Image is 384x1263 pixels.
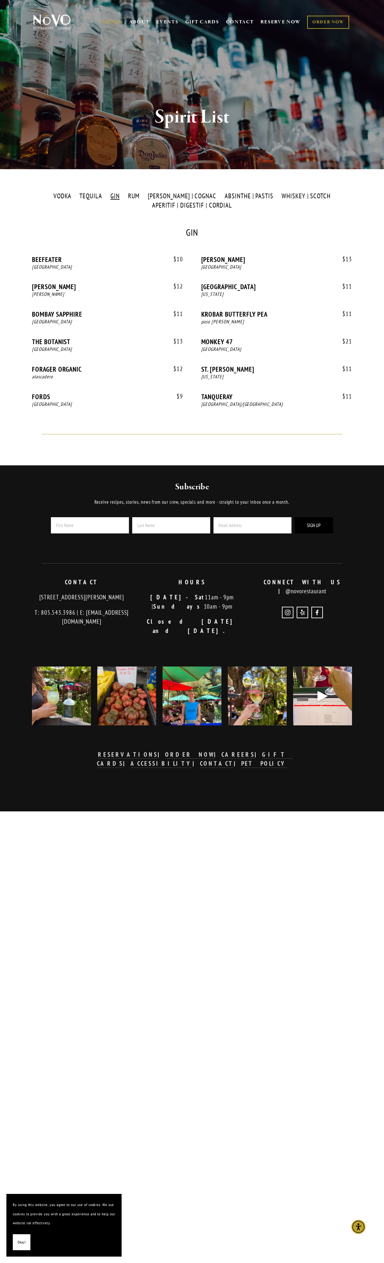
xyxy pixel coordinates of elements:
a: ABOUT [129,19,150,25]
div: [GEOGRAPHIC_DATA] [32,346,183,353]
strong: | [255,751,262,758]
div: [GEOGRAPHIC_DATA] [201,283,352,291]
div: paso [PERSON_NAME] [201,318,352,326]
div: [GEOGRAPHIC_DATA] [201,346,352,353]
span: 9 [170,393,183,400]
span: 12 [167,283,183,290]
a: RESERVATIONS [98,751,157,759]
div: FORDS [32,393,183,401]
div: [PERSON_NAME] [32,283,183,291]
span: 11 [336,283,352,290]
strong: ACCESSIBILITY [131,760,193,767]
input: Last Name [132,517,210,533]
div: GIN [32,228,352,420]
label: ABSINTHE | PASTIS [221,192,277,201]
div: KROBAR BUTTERFLY PEA [201,310,352,318]
div: [GEOGRAPHIC_DATA] [32,264,183,271]
strong: HOURS [179,578,205,586]
a: Instagram [282,607,293,618]
span: 21 [336,338,352,345]
strong: CONNECT WITH US | [264,578,348,595]
img: Cherokee Purple tomatoes, known for their deep, dusky-rose color and rich, complex, and sweet fla... [97,657,156,735]
span: $ [173,282,177,290]
span: 11 [336,393,352,400]
span: $ [173,365,177,373]
div: [US_STATE] [201,373,352,381]
strong: RESERVATIONS [98,751,157,758]
span: 13 [167,338,183,345]
a: GIFT CARDS [97,751,293,768]
span: Okay! [18,1238,26,1247]
button: Okay! [13,1234,30,1251]
a: ACCESSIBILITY [131,760,193,768]
div: BEEFEATER [32,256,183,264]
div: GIN [32,228,352,237]
a: PET POLICY [241,760,287,768]
span: 13 [336,256,352,263]
p: @novorestaurant [252,578,352,596]
strong: CONTACT [200,760,234,767]
p: Receive recipes, stories, news from our crew, specials and more - straight to your inbox once a m... [64,498,320,506]
a: CONTACT [226,16,254,28]
div: [GEOGRAPHIC_DATA] [201,264,352,271]
a: ORDER NOW [307,16,349,29]
div: MONKEY 47 [201,338,352,346]
a: MENUS [102,19,122,25]
strong: Closed [DATE] and [DATE]. [147,618,244,635]
a: CAREERS [221,751,255,759]
label: TEQUILA [76,192,106,201]
label: [PERSON_NAME] | COGNAC [145,192,220,201]
span: 11 [336,310,352,318]
input: Email Address [213,517,292,533]
div: [GEOGRAPHIC_DATA] [32,401,183,408]
span: 12 [167,365,183,373]
span: 11 [167,310,183,318]
span: Sign Up [307,522,321,528]
div: TANQUERAY [201,393,352,401]
span: $ [173,255,177,263]
strong: | [214,751,221,758]
section: Cookie banner [6,1194,122,1257]
div: [GEOGRAPHIC_DATA]/[GEOGRAPHIC_DATA] [201,401,352,408]
span: $ [342,337,346,345]
strong: [DATE]-Sat [150,593,205,601]
label: RUM [124,192,143,201]
p: By using this website, you agree to our use of cookies. We use cookies to provide you with a grea... [13,1200,115,1228]
strong: Sundays [153,603,204,610]
div: atascadero [32,373,183,381]
div: FORAGER ORGANIC [32,365,183,373]
span: $ [342,392,346,400]
img: Did you know that you can add SLO based @tobehonestbev's &quot;Focus&quot; CBD to any of our non-... [32,667,91,725]
strong: ORDER NOW [165,751,214,758]
label: GIN [107,192,123,201]
strong: CONTACT [65,578,99,586]
img: Host Sam is staying cool under the umbrellas on this warm SLO day! ☀️ [163,659,221,733]
label: WHISKEY | SCOTCH [278,192,334,201]
div: [US_STATE] [201,291,352,298]
a: EVENTS [156,19,178,25]
img: Novo Restaurant &amp; Lounge [32,14,72,30]
label: VODKA [50,192,75,201]
div: BOMBAY SAPPHIRE [32,310,183,318]
img: Our featured white wine, Lubanzi Chenin Blanc, is as vibrant as its story: born from adventure an... [228,659,287,732]
strong: | [193,760,200,767]
div: ST. [PERSON_NAME] [201,365,352,373]
span: 11 [336,365,352,373]
div: [PERSON_NAME] [32,291,183,298]
strong: CAREERS [221,751,255,758]
a: Yelp [297,607,308,618]
a: RESERVE NOW [260,16,301,28]
strong: | [234,760,241,767]
strong: | [158,751,165,758]
div: Play [315,688,330,704]
strong: | [123,760,131,767]
h2: Subscribe [64,481,320,493]
span: $ [177,392,180,400]
a: ORDER NOW [165,751,214,759]
span: $ [342,310,346,318]
span: $ [342,365,346,373]
span: $ [342,282,346,290]
p: 11am - 9pm | 10am - 9pm [142,593,242,611]
div: [GEOGRAPHIC_DATA] [32,318,183,326]
span: $ [173,337,177,345]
